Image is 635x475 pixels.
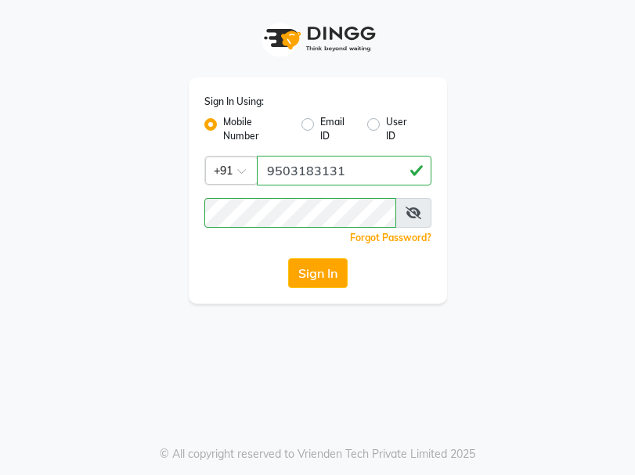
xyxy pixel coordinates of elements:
[350,232,431,243] a: Forgot Password?
[288,258,348,288] button: Sign In
[204,95,264,109] label: Sign In Using:
[204,198,396,228] input: Username
[223,115,289,143] label: Mobile Number
[320,115,355,143] label: Email ID
[255,16,381,62] img: logo1.svg
[386,115,418,143] label: User ID
[257,156,431,185] input: Username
